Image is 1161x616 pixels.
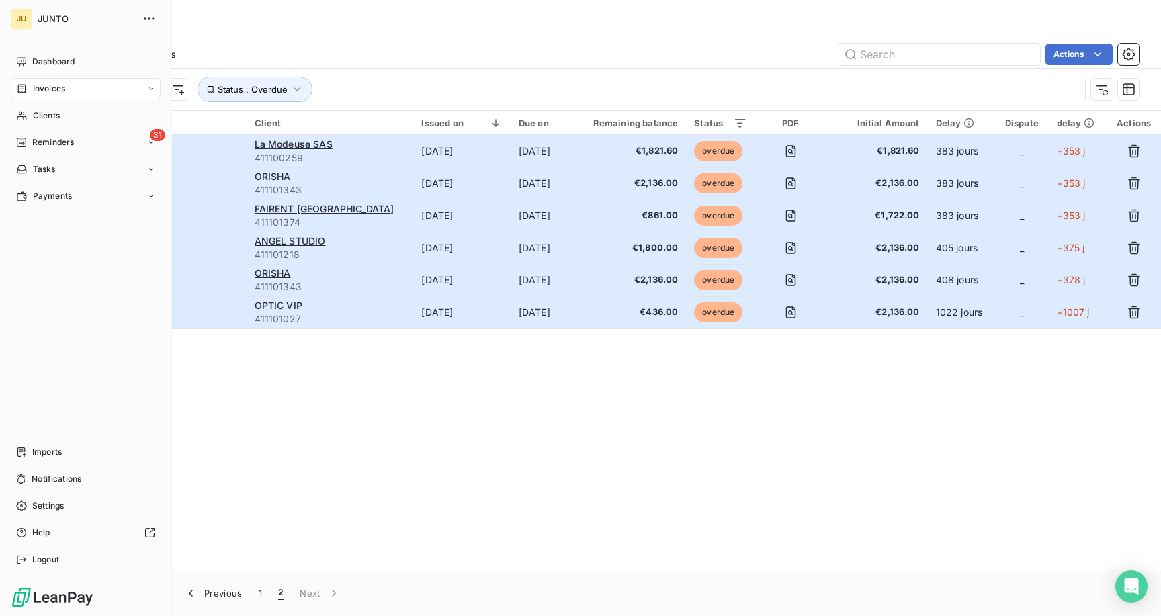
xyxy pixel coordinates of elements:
span: 31 [150,129,165,141]
span: Imports [32,446,62,458]
button: Previous [176,579,251,607]
td: [DATE] [413,200,510,232]
span: overdue [694,302,742,322]
div: Initial Amount [834,118,920,128]
td: 383 jours [928,135,995,167]
span: +375 j [1057,242,1085,253]
div: Actions [1115,118,1153,128]
td: [DATE] [413,135,510,167]
span: overdue [694,270,742,290]
span: _ [1020,210,1024,221]
div: JU [11,8,32,30]
span: €861.00 [586,209,679,222]
td: 383 jours [928,200,995,232]
div: Status [694,118,747,128]
td: [DATE] [511,167,578,200]
td: [DATE] [511,135,578,167]
span: FAIRENT [GEOGRAPHIC_DATA] [255,203,394,214]
input: Search [838,44,1040,65]
div: Open Intercom Messenger [1115,570,1148,603]
a: Help [11,522,161,543]
img: Logo LeanPay [11,586,94,608]
span: €2,136.00 [586,177,679,190]
span: €2,136.00 [834,241,920,255]
div: Issued on [421,118,502,128]
span: +353 j [1057,177,1086,189]
span: Status : Overdue [218,84,288,95]
span: overdue [694,206,742,226]
span: Logout [32,554,59,566]
button: 2 [270,579,292,607]
span: ANGEL STUDIO [255,235,326,247]
td: 408 jours [928,264,995,296]
span: €1,821.60 [834,144,920,158]
td: 405 jours [928,232,995,264]
span: 2 [278,586,284,600]
span: Help [32,527,50,539]
span: JUNTO [38,13,134,24]
td: 1022 jours [928,296,995,328]
span: _ [1020,177,1024,189]
span: €1,800.00 [586,241,679,255]
button: 1 [251,579,270,607]
span: ORISHA [255,171,291,182]
span: Tasks [33,163,56,175]
button: Next [292,579,348,607]
span: _ [1020,242,1024,253]
span: €1,722.00 [834,209,920,222]
div: Due on [519,118,570,128]
span: +353 j [1057,145,1086,157]
div: delay [1057,118,1099,128]
span: 411100259 [255,151,406,165]
span: ORISHA [255,267,291,279]
div: Dispute [1003,118,1041,128]
td: [DATE] [413,232,510,264]
td: [DATE] [413,167,510,200]
span: _ [1020,306,1024,318]
div: Remaining balance [586,118,679,128]
span: 411101343 [255,280,406,294]
span: Reminders [32,136,74,148]
td: [DATE] [511,232,578,264]
span: 411101027 [255,312,406,326]
td: [DATE] [413,264,510,296]
span: Invoices [33,83,65,95]
span: €1,821.60 [586,144,679,158]
span: 411101374 [255,216,406,229]
span: _ [1020,145,1024,157]
span: 411101343 [255,183,406,197]
span: overdue [694,173,742,193]
span: _ [1020,274,1024,285]
span: +1007 j [1057,306,1090,318]
span: OPTIC VIP [255,300,302,311]
div: Delay [936,118,987,128]
button: Actions [1045,44,1113,65]
span: Dashboard [32,56,75,68]
button: Status : Overdue [198,77,312,102]
span: +378 j [1057,274,1086,285]
span: Payments [33,190,72,202]
span: Notifications [32,473,81,485]
span: €2,136.00 [834,177,920,190]
div: PDF [763,118,818,128]
span: 411101218 [255,248,406,261]
div: Client [255,118,406,128]
span: overdue [694,141,742,161]
span: Settings [32,500,64,512]
span: €2,136.00 [834,273,920,287]
span: La Modeuse SAS [255,138,333,150]
td: [DATE] [413,296,510,328]
span: €2,136.00 [586,273,679,287]
td: 383 jours [928,167,995,200]
span: €436.00 [586,306,679,319]
td: [DATE] [511,200,578,232]
span: +353 j [1057,210,1086,221]
span: Clients [33,109,60,122]
td: [DATE] [511,296,578,328]
span: €2,136.00 [834,306,920,319]
td: [DATE] [511,264,578,296]
span: overdue [694,238,742,258]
